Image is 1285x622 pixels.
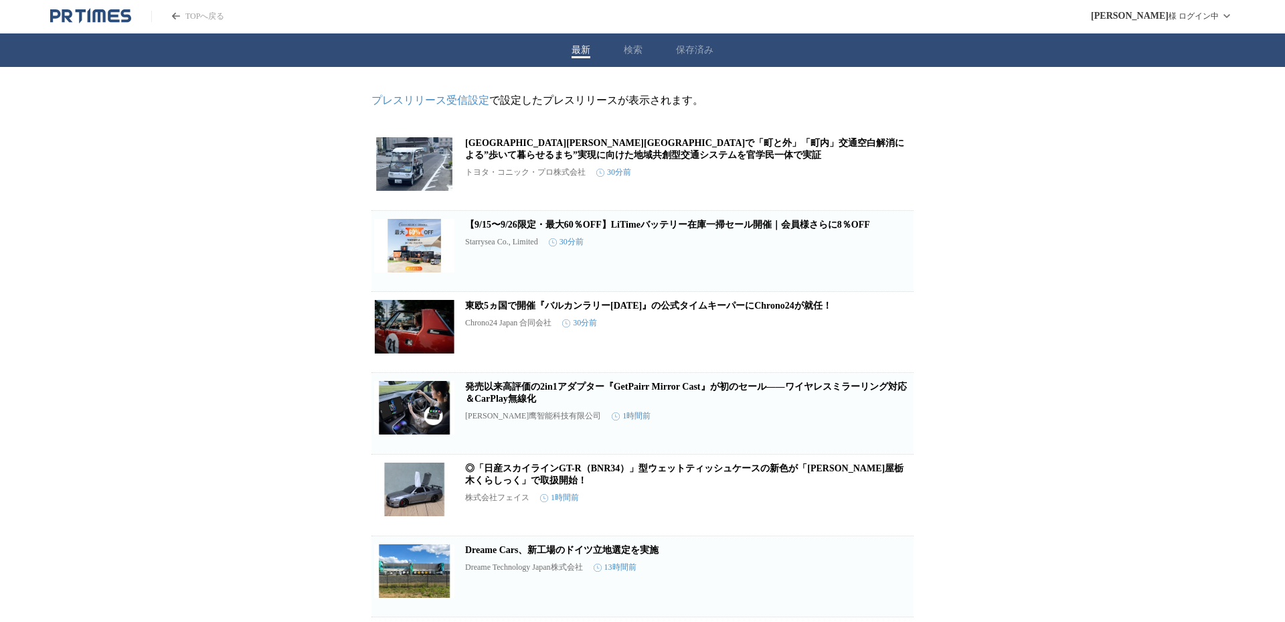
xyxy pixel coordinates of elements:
a: Dreame Cars、新工場のドイツ立地選定を実施 [465,545,659,555]
img: 東欧5ヵ国で開催『バルカンラリー2025』の公式タイムキーパーにChrono24が就任！ [374,300,454,354]
a: プレスリリース受信設定 [371,94,489,106]
time: 30分前 [549,236,584,248]
p: 株式会社フェイス [465,492,529,503]
img: 【9/15〜9/26限定・最大60％OFF】LiTimeバッテリー在庫一掃セール開催｜会員様さらに8％OFF [374,219,454,273]
img: 長崎県新上五島町で「町と外」「町内」交通空白解消による”歩いて暮らせるまち”実現に向けた地域共創型交通システムを官学民一体で実証 [374,137,454,191]
img: Dreame Cars、新工場のドイツ立地選定を実施 [374,544,454,598]
p: トヨタ・コニック・プロ株式会社 [465,167,586,178]
p: [PERSON_NAME]鹰智能科技有限公司 [465,410,601,422]
time: 13時間前 [594,562,636,573]
img: 発売以来高評価の2in1アダプター『GetPairr Mirror Cast』が初のセール――ワイヤレスミラーリング対応＆CarPlay無線化 [374,381,454,435]
img: ◎「日産スカイラインGT-R（BNR34）」型ウェットティッシュケースの新色が「丹波屋栃木くらしっく」で取扱開始！ [374,463,454,516]
time: 30分前 [596,167,631,178]
a: 【9/15〜9/26限定・最大60％OFF】LiTimeバッテリー在庫一掃セール開催｜会員様さらに8％OFF [465,220,870,230]
time: 1時間前 [540,492,579,503]
a: ◎「日産スカイラインGT-R（BNR34）」型ウェットティッシュケースの新色が「[PERSON_NAME]屋栃木くらしっく」で取扱開始！ [465,463,904,485]
a: [GEOGRAPHIC_DATA][PERSON_NAME][GEOGRAPHIC_DATA]で「町と外」「町内」交通空白解消による”歩いて暮らせるまち”実現に向けた地域共創型交通システムを官学... [465,138,904,160]
button: 保存済み [676,44,713,56]
p: Dreame Technology Japan株式会社 [465,562,583,573]
p: で設定したプレスリリースが表示されます。 [371,94,914,108]
a: 東欧5ヵ国で開催『バルカンラリー[DATE]』の公式タイムキーパーにChrono24が就任！ [465,301,832,311]
p: Chrono24 Japan 合同会社 [465,317,551,329]
a: PR TIMESのトップページはこちら [151,11,224,22]
span: [PERSON_NAME] [1091,11,1169,21]
button: 検索 [624,44,642,56]
a: PR TIMESのトップページはこちら [50,8,131,24]
p: Starrysea Co., Limited [465,237,538,247]
time: 30分前 [562,317,597,329]
a: 発売以来高評価の2in1アダプター『GetPairr Mirror Cast』が初のセール――ワイヤレスミラーリング対応＆CarPlay無線化 [465,382,907,404]
time: 1時間前 [612,410,651,422]
button: 最新 [572,44,590,56]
